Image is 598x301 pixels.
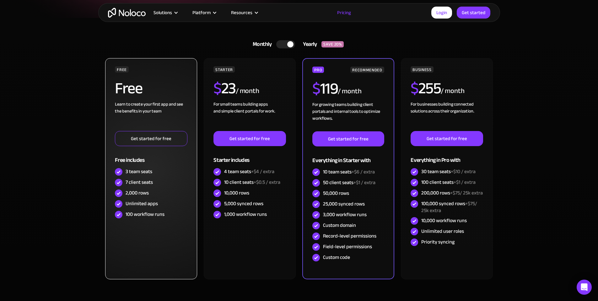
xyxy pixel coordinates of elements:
[454,178,476,187] span: +$1 / extra
[231,8,252,17] div: Resources
[223,8,265,17] div: Resources
[236,86,259,96] div: / month
[577,280,592,295] div: Open Intercom Messenger
[441,86,464,96] div: / month
[312,101,384,131] div: For growing teams building client portals and internal tools to optimize workflows.
[224,168,274,175] div: 4 team seats
[213,66,234,73] div: STARTER
[323,211,367,218] div: 3,000 workflow runs
[353,178,375,187] span: +$1 / extra
[108,8,146,18] a: home
[323,233,376,239] div: Record-level permissions
[213,101,286,131] div: For small teams building apps and simple client portals for work. ‍
[352,167,375,177] span: +$6 / extra
[411,131,483,146] a: Get started for free
[213,74,221,103] span: $
[323,190,349,197] div: 50,000 rows
[421,179,476,186] div: 100 client seats
[213,80,236,96] h2: 23
[421,217,467,224] div: 10,000 workflow runs
[421,199,477,215] span: +$75/ 25k extra
[154,8,172,17] div: Solutions
[451,167,476,176] span: +$10 / extra
[421,168,476,175] div: 30 team seats
[411,146,483,167] div: Everything in Pro with
[421,228,464,235] div: Unlimited user roles
[185,8,223,17] div: Platform
[323,168,375,175] div: 10 team seats
[421,238,455,245] div: Priority syncing
[450,188,483,198] span: +$75/ 25k extra
[224,179,280,186] div: 10 client seats
[126,189,149,196] div: 2,000 rows
[295,40,321,49] div: Yearly
[457,7,490,19] a: Get started
[323,254,350,261] div: Custom code
[323,243,372,250] div: Field-level permissions
[224,200,263,207] div: 5,000 synced rows
[192,8,211,17] div: Platform
[323,200,365,207] div: 25,000 synced rows
[312,81,338,96] h2: 119
[126,179,153,186] div: 7 client seats
[115,146,187,167] div: Free includes
[411,101,483,131] div: For businesses building connected solutions across their organization. ‍
[213,131,286,146] a: Get started for free
[321,41,344,47] div: SAVE 20%
[431,7,452,19] a: Login
[350,67,384,73] div: RECOMMENDED
[245,40,277,49] div: Monthly
[126,168,152,175] div: 3 team seats
[126,211,164,218] div: 100 workflow runs
[411,80,441,96] h2: 255
[312,146,384,167] div: Everything in Starter with
[115,80,142,96] h2: Free
[126,200,158,207] div: Unlimited apps
[312,74,320,103] span: $
[312,131,384,146] a: Get started for free
[224,211,267,218] div: 1,000 workflow runs
[312,67,324,73] div: PRO
[115,101,187,131] div: Learn to create your first app and see the benefits in your team ‍
[323,179,375,186] div: 50 client seats
[146,8,185,17] div: Solutions
[329,8,359,17] a: Pricing
[213,146,286,167] div: Starter includes
[411,74,418,103] span: $
[411,66,433,73] div: BUSINESS
[421,200,483,214] div: 100,000 synced rows
[421,189,483,196] div: 200,000 rows
[338,86,361,96] div: / month
[115,66,129,73] div: FREE
[251,167,274,176] span: +$4 / extra
[224,189,249,196] div: 10,000 rows
[254,178,280,187] span: +$0.5 / extra
[115,131,187,146] a: Get started for free
[323,222,356,229] div: Custom domain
